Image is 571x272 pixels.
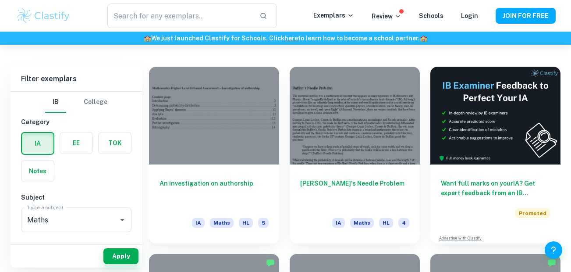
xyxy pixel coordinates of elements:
[290,67,420,243] a: [PERSON_NAME]'s Needle ProblemIAMathsHL4
[515,208,550,218] span: Promoted
[116,214,128,226] button: Open
[430,67,560,165] img: Thumbnail
[107,4,252,28] input: Search for any exemplars...
[300,179,409,208] h6: [PERSON_NAME]'s Needle Problem
[461,12,478,19] a: Login
[103,248,138,264] button: Apply
[547,258,556,267] img: Marked
[21,117,131,127] h6: Category
[45,92,66,113] button: IB
[27,204,64,211] label: Type a subject
[379,218,393,228] span: HL
[266,258,275,267] img: Marked
[398,218,409,228] span: 4
[239,218,253,228] span: HL
[496,8,556,24] button: JOIN FOR FREE
[372,11,401,21] p: Review
[441,179,550,198] h6: Want full marks on your IA ? Get expert feedback from an IB examiner!
[192,218,205,228] span: IA
[45,92,107,113] div: Filter type choice
[22,133,53,154] button: IA
[160,179,269,208] h6: An investigation on authorship
[144,35,151,42] span: 🏫
[284,35,298,42] a: here
[2,33,569,43] h6: We just launched Clastify for Schools. Click to learn how to become a school partner.
[439,235,482,241] a: Advertise with Clastify
[545,241,562,259] button: Help and Feedback
[16,7,71,25] img: Clastify logo
[332,218,345,228] span: IA
[60,132,92,154] button: EE
[11,67,142,91] h6: Filter exemplars
[313,11,354,20] p: Exemplars
[430,67,560,243] a: Want full marks on yourIA? Get expert feedback from an IB examiner!PromotedAdvertise with Clastify
[21,161,54,182] button: Notes
[350,218,374,228] span: Maths
[149,67,279,243] a: An investigation on authorshipIAMathsHL5
[21,193,131,202] h6: Subject
[420,35,427,42] span: 🏫
[419,12,443,19] a: Schools
[258,218,269,228] span: 5
[84,92,107,113] button: College
[99,132,131,154] button: TOK
[210,218,234,228] span: Maths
